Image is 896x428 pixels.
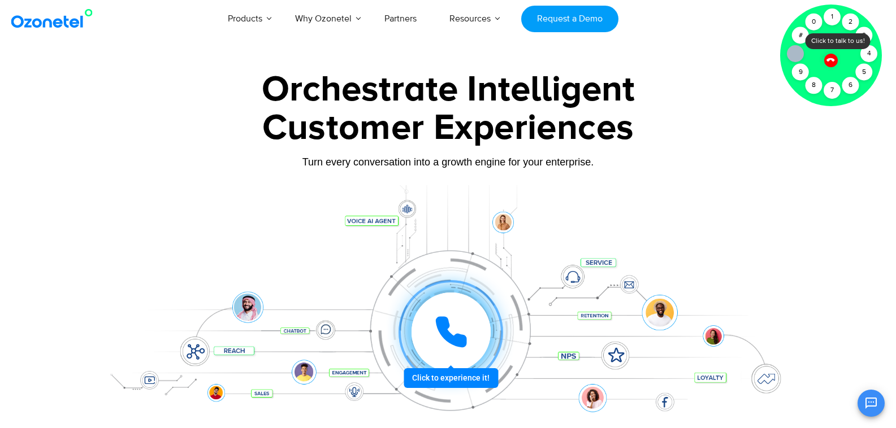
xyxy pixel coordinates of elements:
div: Orchestrate Intelligent [95,72,802,108]
div: Customer Experiences [95,101,802,155]
div: 8 [806,77,823,94]
div: 2 [842,14,859,30]
button: Open chat [858,390,885,417]
div: 0 [806,14,823,30]
div: 7 [824,82,841,99]
div: 6 [842,77,859,94]
a: Request a Demo [521,6,618,32]
div: 9 [792,64,809,81]
div: 1 [824,8,841,25]
div: # [792,27,809,44]
div: Turn every conversation into a growth engine for your enterprise. [95,156,802,168]
div: 3 [856,27,873,44]
div: 4 [860,45,877,62]
div: 5 [856,64,873,81]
